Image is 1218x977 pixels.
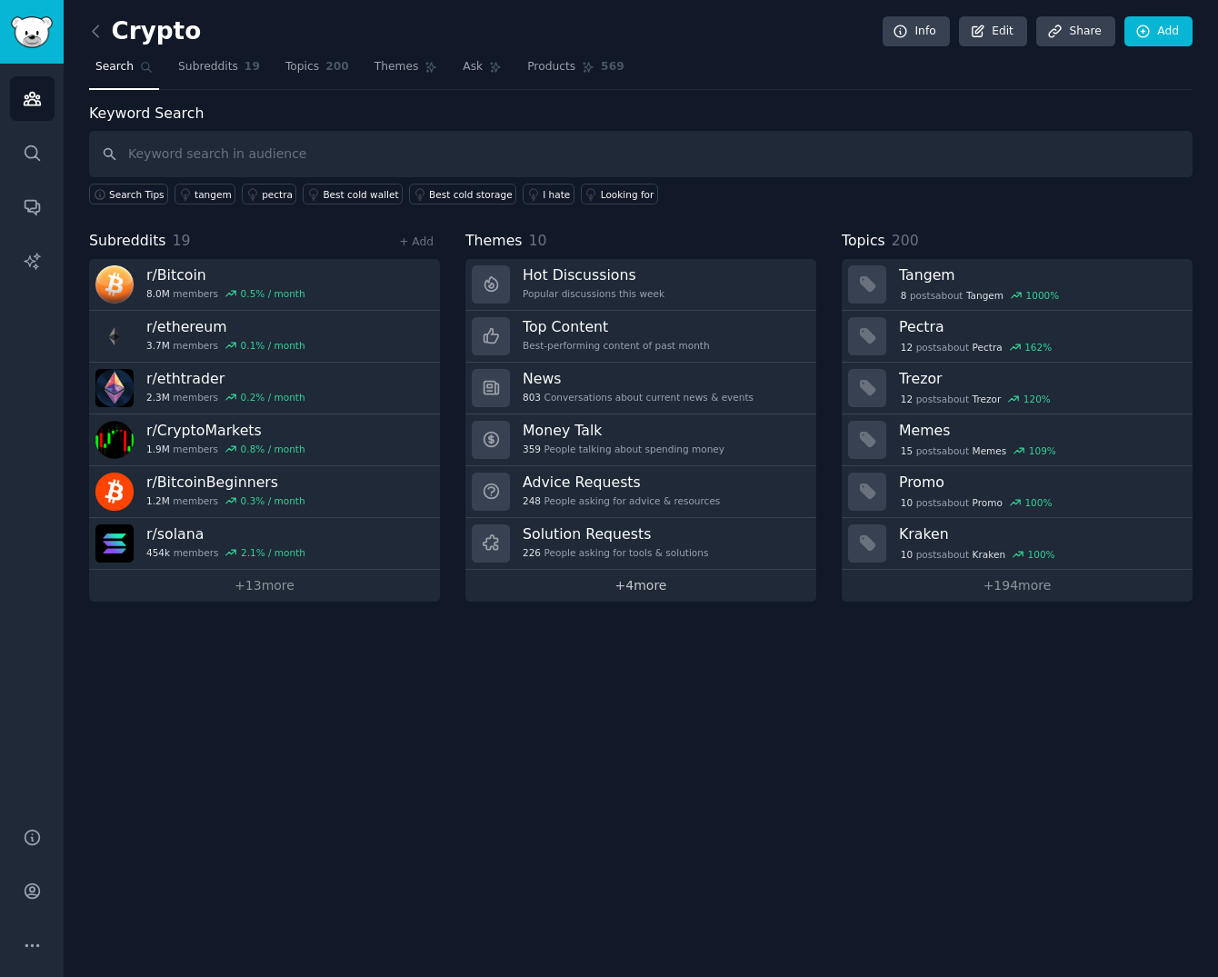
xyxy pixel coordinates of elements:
[901,496,913,509] span: 10
[146,287,170,300] span: 8.0M
[465,570,816,602] a: +4more
[146,443,305,455] div: members
[89,105,204,122] label: Keyword Search
[899,443,1058,459] div: post s about
[178,59,238,75] span: Subreddits
[89,363,440,414] a: r/ethtrader2.3Mmembers0.2% / month
[241,546,305,559] div: 2.1 % / month
[899,391,1053,407] div: post s about
[523,524,708,543] h3: Solution Requests
[601,59,624,75] span: 569
[89,230,166,253] span: Subreddits
[543,188,570,201] div: I hate
[973,393,1002,405] span: Trezor
[899,317,1180,336] h3: Pectra
[95,59,134,75] span: Search
[173,232,191,249] span: 19
[409,184,516,204] a: Best cold storage
[89,184,168,204] button: Search Tips
[146,421,305,440] h3: r/ CryptoMarkets
[195,188,232,201] div: tangem
[146,339,305,352] div: members
[527,59,575,75] span: Products
[523,391,754,404] div: Conversations about current news & events
[146,494,170,507] span: 1.2M
[523,473,720,492] h3: Advice Requests
[146,546,170,559] span: 454k
[262,188,293,201] div: pectra
[89,414,440,466] a: r/CryptoMarkets1.9Mmembers0.8% / month
[89,53,159,90] a: Search
[523,317,710,336] h3: Top Content
[521,53,630,90] a: Products569
[89,131,1193,177] input: Keyword search in audience
[842,311,1193,363] a: Pectra12postsaboutPectra162%
[146,287,305,300] div: members
[89,259,440,311] a: r/Bitcoin8.0Mmembers0.5% / month
[523,369,754,388] h3: News
[1028,548,1055,561] div: 100 %
[523,546,708,559] div: People asking for tools & solutions
[973,496,1003,509] span: Promo
[172,53,266,90] a: Subreddits19
[175,184,235,204] a: tangem
[245,59,260,75] span: 19
[1029,444,1056,457] div: 109 %
[146,391,170,404] span: 2.3M
[241,287,305,300] div: 0.5 % / month
[899,265,1180,284] h3: Tangem
[241,391,305,404] div: 0.2 % / month
[883,16,950,47] a: Info
[842,259,1193,311] a: Tangem8postsaboutTangem1000%
[146,494,305,507] div: members
[1026,289,1060,302] div: 1000 %
[399,235,434,248] a: + Add
[146,391,305,404] div: members
[146,524,305,543] h3: r/ solana
[146,317,305,336] h3: r/ ethereum
[89,311,440,363] a: r/ethereum3.7Mmembers0.1% / month
[303,184,403,204] a: Best cold wallet
[842,230,885,253] span: Topics
[523,391,541,404] span: 803
[1024,341,1052,354] div: 162 %
[11,16,53,48] img: GummySearch logo
[146,546,305,559] div: members
[89,17,201,46] h2: Crypto
[89,570,440,602] a: +13more
[899,421,1180,440] h3: Memes
[285,59,319,75] span: Topics
[241,494,305,507] div: 0.3 % / month
[842,466,1193,518] a: Promo10postsaboutPromo100%
[601,188,654,201] div: Looking for
[899,524,1180,543] h3: Kraken
[146,369,305,388] h3: r/ ethtrader
[901,289,907,302] span: 8
[146,265,305,284] h3: r/ Bitcoin
[323,188,398,201] div: Best cold wallet
[523,287,664,300] div: Popular discussions this week
[901,444,913,457] span: 15
[842,518,1193,570] a: Kraken10postsaboutKraken100%
[842,363,1193,414] a: Trezor12postsaboutTrezor120%
[529,232,547,249] span: 10
[465,259,816,311] a: Hot DiscussionsPopular discussions this week
[465,414,816,466] a: Money Talk359People talking about spending money
[95,473,134,511] img: BitcoinBeginners
[279,53,355,90] a: Topics200
[523,184,574,204] a: I hate
[973,444,1007,457] span: Memes
[241,443,305,455] div: 0.8 % / month
[966,289,1003,302] span: Tangem
[146,473,305,492] h3: r/ BitcoinBeginners
[842,570,1193,602] a: +194more
[901,548,913,561] span: 10
[95,317,134,355] img: ethereum
[899,369,1180,388] h3: Trezor
[901,341,913,354] span: 12
[959,16,1027,47] a: Edit
[523,265,664,284] h3: Hot Discussions
[523,443,541,455] span: 359
[463,59,483,75] span: Ask
[523,421,724,440] h3: Money Talk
